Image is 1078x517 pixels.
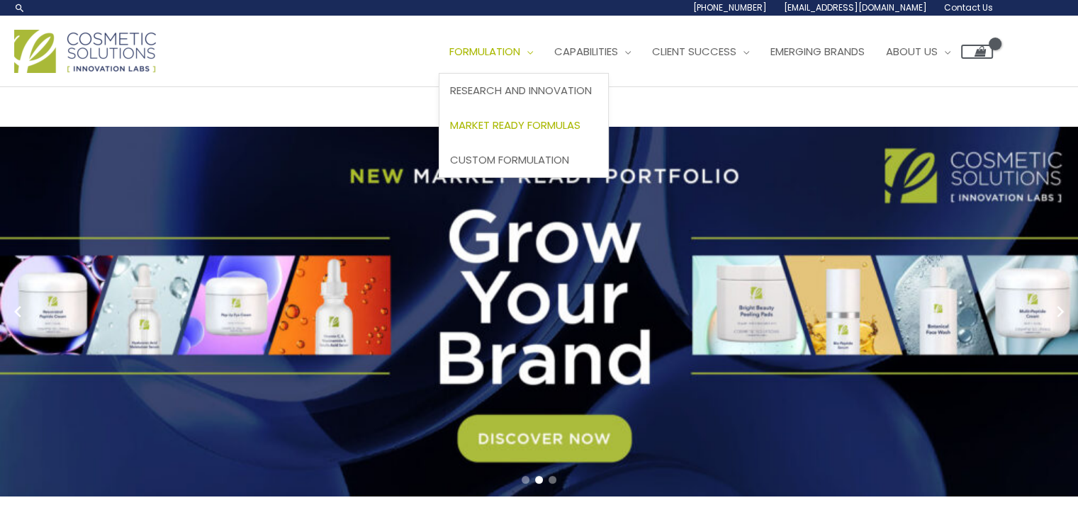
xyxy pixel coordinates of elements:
span: [EMAIL_ADDRESS][DOMAIN_NAME] [784,1,927,13]
button: Next slide [1050,301,1071,322]
button: Previous slide [7,301,28,322]
a: Client Success [641,30,760,73]
span: Market Ready Formulas [450,118,580,132]
span: Go to slide 2 [535,476,543,484]
span: Research and Innovation [450,83,592,98]
a: Custom Formulation [439,142,608,177]
a: View Shopping Cart, empty [961,45,993,59]
a: Capabilities [544,30,641,73]
img: Cosmetic Solutions Logo [14,30,156,73]
span: Contact Us [944,1,993,13]
span: About Us [886,44,938,59]
span: Go to slide 1 [522,476,529,484]
a: About Us [875,30,961,73]
nav: Site Navigation [428,30,993,73]
span: [PHONE_NUMBER] [693,1,767,13]
span: Client Success [652,44,736,59]
a: Formulation [439,30,544,73]
a: Emerging Brands [760,30,875,73]
a: Research and Innovation [439,74,608,108]
span: Capabilities [554,44,618,59]
span: Go to slide 3 [549,476,556,484]
span: Emerging Brands [770,44,865,59]
a: Market Ready Formulas [439,108,608,143]
span: Formulation [449,44,520,59]
span: Custom Formulation [450,152,569,167]
a: Search icon link [14,2,26,13]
